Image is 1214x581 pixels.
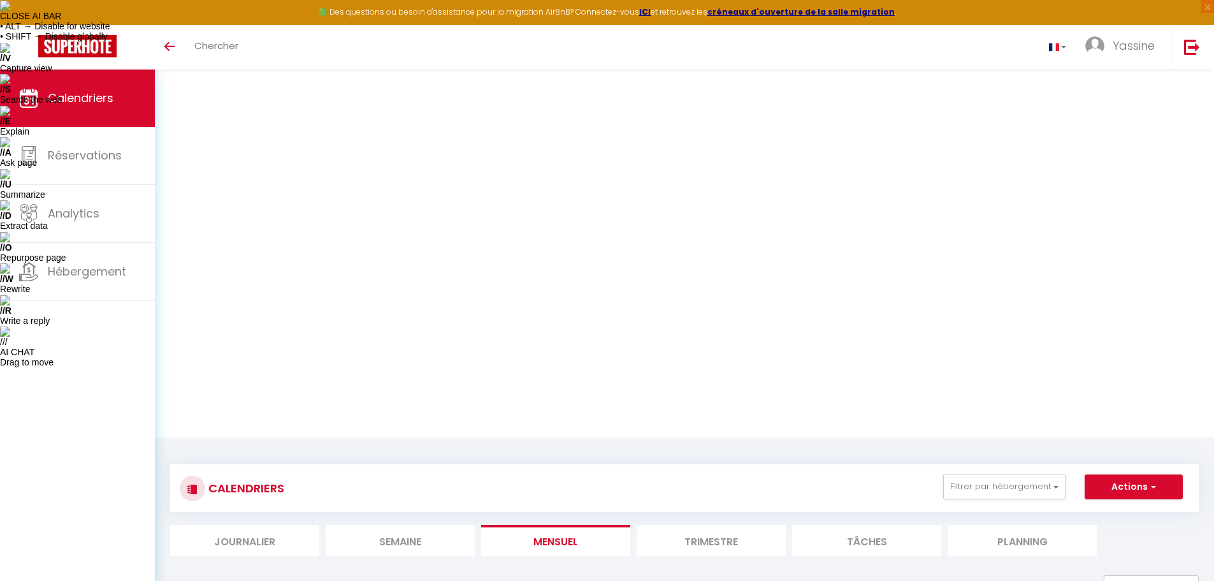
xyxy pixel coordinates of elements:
button: Filtrer par hébergement [943,474,1066,499]
li: Journalier [170,525,319,556]
li: Semaine [326,525,475,556]
li: Planning [948,525,1097,556]
li: Tâches [792,525,941,556]
li: Trimestre [637,525,786,556]
button: Actions [1085,474,1183,500]
h3: CALENDRIERS [205,474,284,503]
li: Mensuel [481,525,630,556]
